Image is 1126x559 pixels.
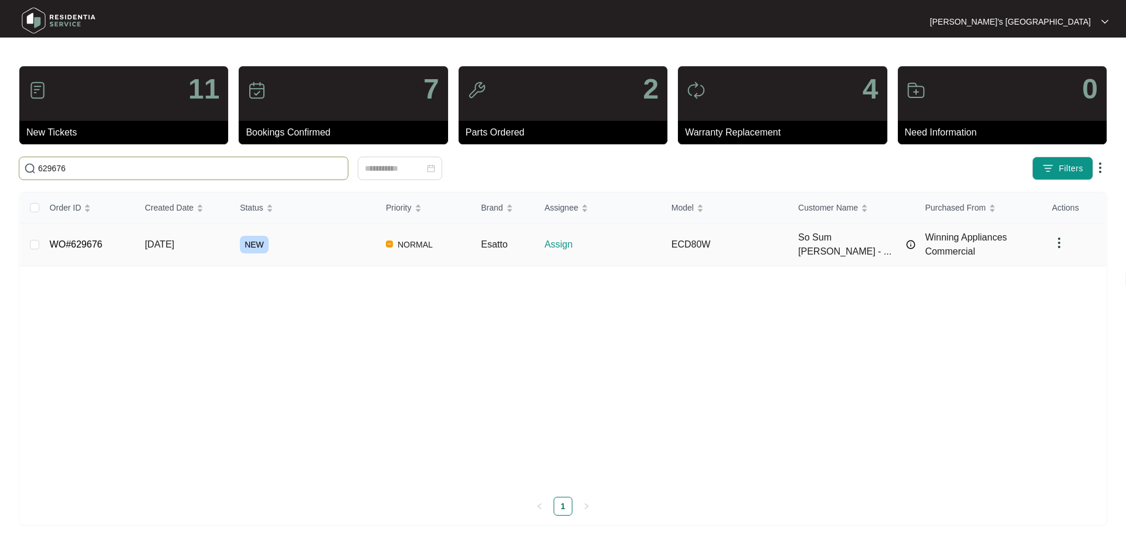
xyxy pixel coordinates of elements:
[1059,162,1083,175] span: Filters
[789,192,915,223] th: Customer Name
[18,3,100,38] img: residentia service logo
[925,201,985,214] span: Purchased From
[145,201,194,214] span: Created Date
[230,192,377,223] th: Status
[467,81,486,100] img: icon
[40,192,135,223] th: Order ID
[930,16,1091,28] p: [PERSON_NAME]'s [GEOGRAPHIC_DATA]
[544,238,662,252] p: Assign
[188,75,219,103] p: 11
[26,126,228,140] p: New Tickets
[643,75,659,103] p: 2
[907,81,925,100] img: icon
[1082,75,1098,103] p: 0
[50,201,82,214] span: Order ID
[577,497,596,516] button: right
[28,81,47,100] img: icon
[583,503,590,510] span: right
[536,503,543,510] span: left
[240,236,269,253] span: NEW
[1052,236,1066,250] img: dropdown arrow
[687,81,706,100] img: icon
[1042,162,1054,174] img: filter icon
[925,232,1007,256] span: Winning Appliances Commercial
[1101,19,1108,25] img: dropdown arrow
[240,201,263,214] span: Status
[377,192,472,223] th: Priority
[481,201,503,214] span: Brand
[472,192,535,223] th: Brand
[393,238,437,252] span: NORMAL
[50,239,103,249] a: WO#629676
[386,240,393,248] img: Vercel Logo
[906,240,915,249] img: Info icon
[798,201,858,214] span: Customer Name
[905,126,1107,140] p: Need Information
[135,192,230,223] th: Created Date
[386,201,412,214] span: Priority
[685,126,887,140] p: Warranty Replacement
[1043,192,1106,223] th: Actions
[423,75,439,103] p: 7
[481,239,507,249] span: Esatto
[915,192,1042,223] th: Purchased From
[1093,161,1107,175] img: dropdown arrow
[671,201,694,214] span: Model
[38,162,343,175] input: Search by Order Id, Assignee Name, Customer Name, Brand and Model
[247,81,266,100] img: icon
[662,192,789,223] th: Model
[577,497,596,516] li: Next Page
[544,201,578,214] span: Assignee
[530,497,549,516] li: Previous Page
[530,497,549,516] button: left
[535,192,662,223] th: Assignee
[798,231,900,259] span: So Sum [PERSON_NAME] - ...
[554,497,572,516] li: 1
[1032,157,1093,180] button: filter iconFilters
[246,126,447,140] p: Bookings Confirmed
[145,239,174,249] span: [DATE]
[863,75,879,103] p: 4
[24,162,36,174] img: search-icon
[554,497,572,515] a: 1
[466,126,667,140] p: Parts Ordered
[662,223,789,266] td: ECD80W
